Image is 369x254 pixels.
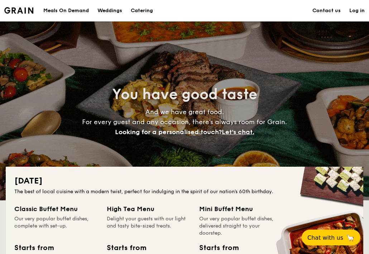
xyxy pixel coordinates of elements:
[112,86,257,103] span: You have good taste
[199,243,238,253] div: Starts from
[302,230,360,245] button: Chat with us🦙
[14,188,355,195] div: The best of local cuisine with a modern twist, perfect for indulging in the spirit of our nation’...
[222,128,254,136] span: Let's chat.
[199,215,283,237] div: Our very popular buffet dishes, delivered straight to your doorstep.
[107,204,191,214] div: High Tea Menu
[14,215,98,237] div: Our very popular buffet dishes, complete with set-up.
[115,128,222,136] span: Looking for a personalised touch?
[107,243,146,253] div: Starts from
[346,234,355,242] span: 🦙
[82,108,287,136] span: And we have great food. For every guest and any occasion, there’s always room for Grain.
[14,243,53,253] div: Starts from
[14,175,355,187] h2: [DATE]
[199,204,283,214] div: Mini Buffet Menu
[307,234,343,241] span: Chat with us
[4,7,33,14] img: Grain
[107,215,191,237] div: Delight your guests with our light and tasty bite-sized treats.
[14,204,98,214] div: Classic Buffet Menu
[4,7,33,14] a: Logotype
